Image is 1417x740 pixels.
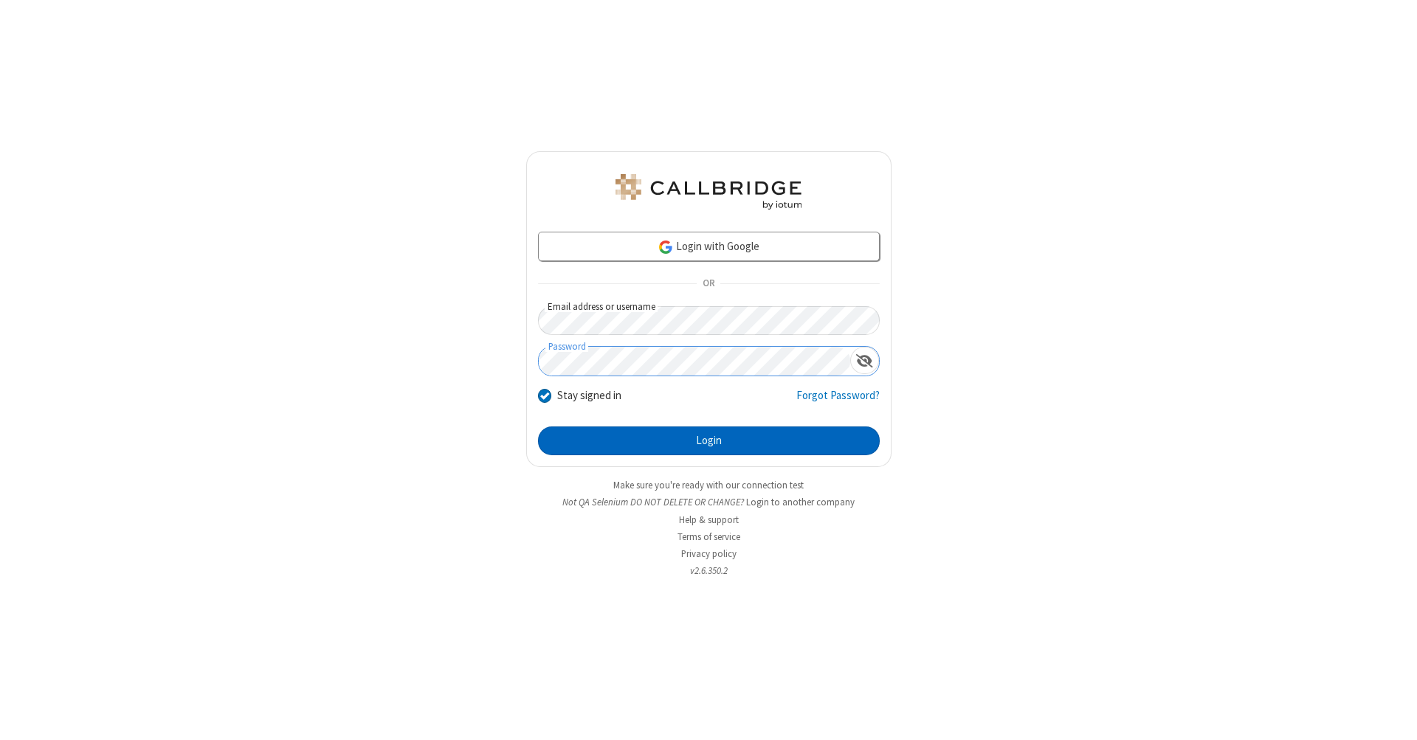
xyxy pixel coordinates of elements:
[613,174,804,210] img: QA Selenium DO NOT DELETE OR CHANGE
[526,495,892,509] li: Not QA Selenium DO NOT DELETE OR CHANGE?
[538,232,880,261] a: Login with Google
[796,387,880,415] a: Forgot Password?
[613,479,804,491] a: Make sure you're ready with our connection test
[658,239,674,255] img: google-icon.png
[539,347,850,376] input: Password
[526,564,892,578] li: v2.6.350.2
[679,513,739,526] a: Help & support
[557,387,621,404] label: Stay signed in
[538,306,880,335] input: Email address or username
[681,547,737,560] a: Privacy policy
[538,426,880,456] button: Login
[850,347,879,374] div: Show password
[697,274,720,294] span: OR
[746,495,855,509] button: Login to another company
[678,530,740,543] a: Terms of service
